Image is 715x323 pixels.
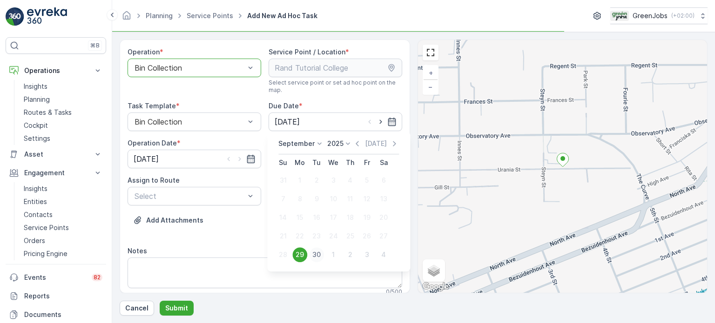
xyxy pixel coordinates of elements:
[128,176,180,184] label: Assign to Route
[276,173,290,188] div: 31
[160,301,194,316] button: Submit
[309,247,324,262] div: 30
[309,229,324,244] div: 23
[20,132,106,145] a: Settings
[276,210,290,225] div: 14
[424,80,438,94] a: Zoom Out
[359,247,374,262] div: 3
[128,139,177,147] label: Operation Date
[24,197,47,206] p: Entities
[359,229,374,244] div: 26
[309,173,324,188] div: 2
[276,247,290,262] div: 28
[292,247,307,262] div: 29
[128,150,261,168] input: dd/mm/yyyy
[309,210,324,225] div: 16
[376,173,391,188] div: 6
[6,145,106,164] button: Asset
[343,229,357,244] div: 25
[610,11,629,21] img: Green_Jobs_Logo.png
[135,191,245,202] p: Select
[424,260,444,281] a: Layers
[6,268,106,287] a: Events82
[94,274,101,281] p: 82
[20,106,106,119] a: Routes & Tasks
[376,247,391,262] div: 4
[20,221,106,234] a: Service Points
[292,210,307,225] div: 15
[276,229,290,244] div: 21
[24,95,50,104] p: Planning
[376,210,391,225] div: 20
[20,247,106,260] a: Pricing Engine
[309,191,324,206] div: 9
[20,234,106,247] a: Orders
[278,139,315,148] p: September
[375,154,392,171] th: Saturday
[24,66,88,75] p: Operations
[343,191,357,206] div: 11
[121,14,132,22] a: Homepage
[269,48,345,56] label: Service Point / Location
[6,7,24,26] img: logo
[326,173,341,188] div: 3
[165,303,188,313] p: Submit
[24,236,45,245] p: Orders
[90,42,100,49] p: ⌘B
[376,229,391,244] div: 27
[24,223,69,232] p: Service Points
[146,216,203,225] p: Add Attachments
[326,210,341,225] div: 17
[128,213,209,228] button: Upload File
[342,154,358,171] th: Thursday
[120,301,154,316] button: Cancel
[275,154,291,171] th: Sunday
[20,182,106,195] a: Insights
[6,164,106,182] button: Engagement
[343,173,357,188] div: 4
[24,134,50,143] p: Settings
[325,154,342,171] th: Wednesday
[24,184,47,193] p: Insights
[428,83,433,91] span: −
[610,7,708,24] button: GreenJobs(+02:00)
[276,191,290,206] div: 7
[24,108,72,117] p: Routes & Tasks
[358,154,375,171] th: Friday
[269,79,402,94] span: Select service point or set ad hoc point on the map.
[308,154,325,171] th: Tuesday
[128,102,176,110] label: Task Template
[24,150,88,159] p: Asset
[20,195,106,208] a: Entities
[6,287,106,305] a: Reports
[128,247,147,255] label: Notes
[365,139,387,148] p: [DATE]
[343,247,357,262] div: 2
[326,247,341,262] div: 1
[292,173,307,188] div: 1
[386,288,402,296] p: 0 / 500
[24,291,102,301] p: Reports
[269,102,299,110] label: Due Date
[146,12,173,20] a: Planning
[245,11,319,20] span: Add New Ad Hoc Task
[269,59,402,77] input: Rand Tutorial College
[27,7,67,26] img: logo_light-DOdMpM7g.png
[24,210,53,219] p: Contacts
[326,229,341,244] div: 24
[20,119,106,132] a: Cockpit
[376,191,391,206] div: 13
[292,229,307,244] div: 22
[420,281,451,293] a: Open this area in Google Maps (opens a new window)
[359,173,374,188] div: 5
[6,61,106,80] button: Operations
[20,93,106,106] a: Planning
[269,112,402,131] input: dd/mm/yyyy
[343,210,357,225] div: 18
[671,12,695,20] p: ( +02:00 )
[424,66,438,80] a: Zoom In
[429,69,433,77] span: +
[291,154,308,171] th: Monday
[633,11,668,20] p: GreenJobs
[424,46,438,59] a: View Fullscreen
